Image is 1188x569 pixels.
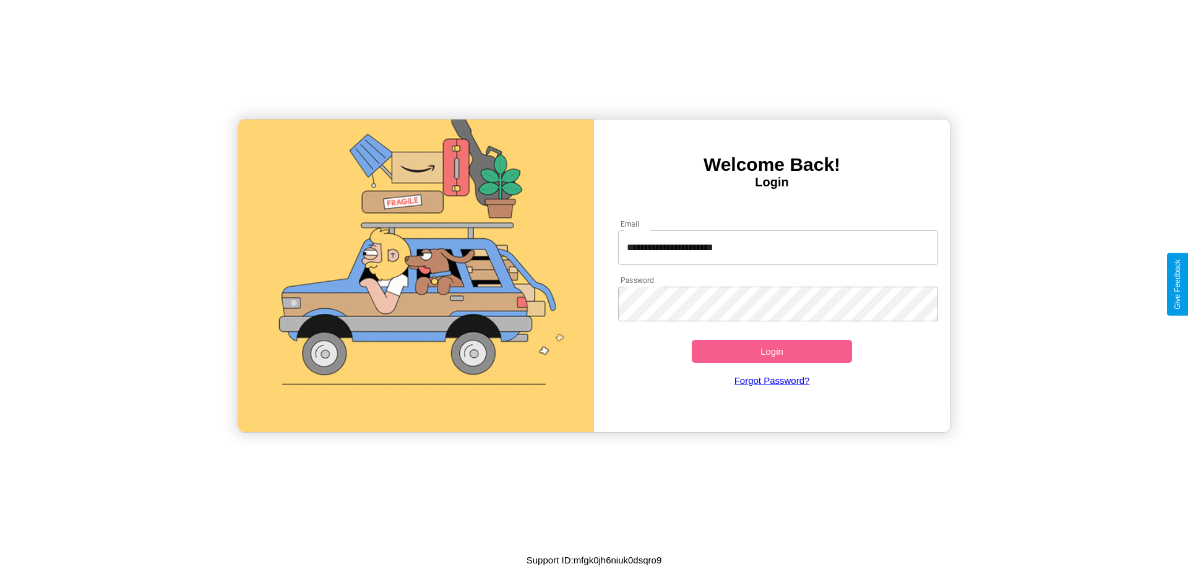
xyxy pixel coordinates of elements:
label: Email [621,219,640,229]
h3: Welcome Back! [594,154,950,175]
img: gif [238,119,594,432]
button: Login [692,340,852,363]
h4: Login [594,175,950,189]
a: Forgot Password? [612,363,932,398]
p: Support ID: mfgk0jh6niuk0dsqro9 [527,552,661,568]
label: Password [621,275,653,285]
div: Give Feedback [1173,259,1182,310]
